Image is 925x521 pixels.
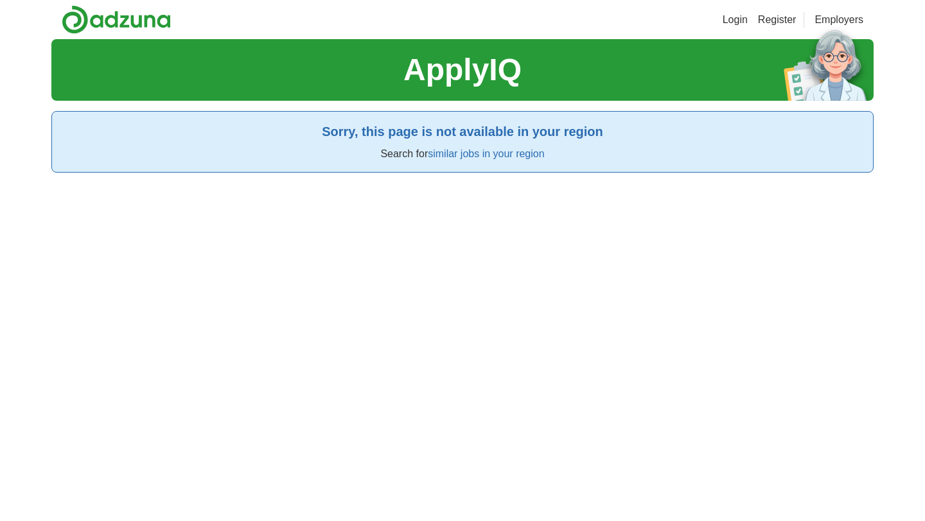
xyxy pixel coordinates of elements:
[403,47,522,93] h1: ApplyIQ
[62,5,171,34] img: Adzuna logo
[758,12,797,28] a: Register
[62,146,863,162] p: Search for
[62,122,863,141] h2: Sorry, this page is not available in your region
[428,148,544,159] a: similar jobs in your region
[723,12,748,28] a: Login
[815,12,863,28] a: Employers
